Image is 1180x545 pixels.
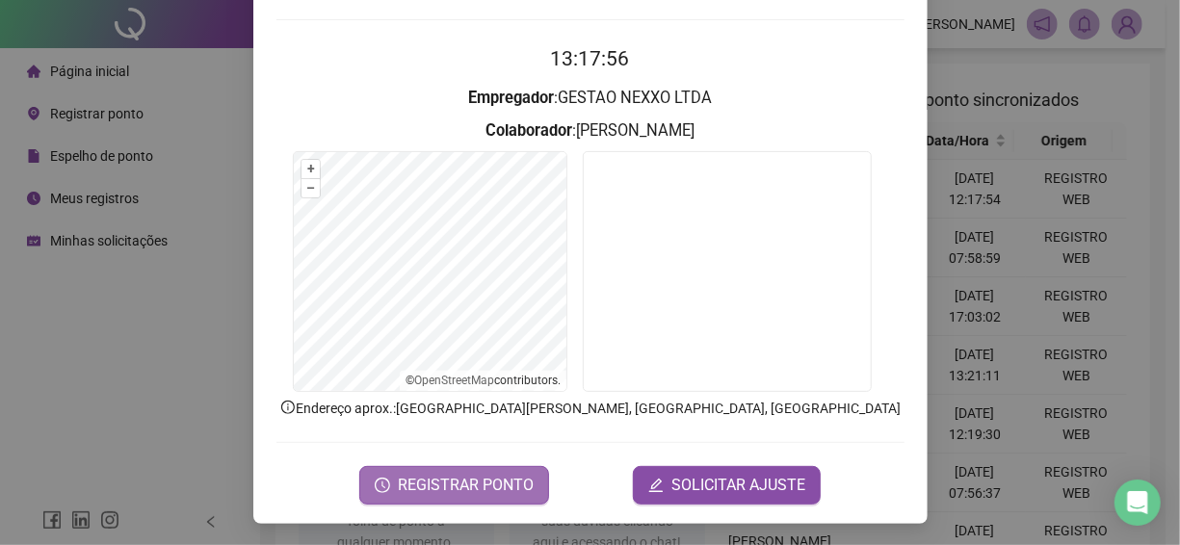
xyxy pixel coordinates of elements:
[302,160,320,178] button: +
[359,466,549,505] button: REGISTRAR PONTO
[375,478,390,493] span: clock-circle
[302,179,320,197] button: –
[551,47,630,70] time: 13:17:56
[671,474,805,497] span: SOLICITAR AJUSTE
[276,398,905,419] p: Endereço aprox. : [GEOGRAPHIC_DATA][PERSON_NAME], [GEOGRAPHIC_DATA], [GEOGRAPHIC_DATA]
[398,474,534,497] span: REGISTRAR PONTO
[276,86,905,111] h3: : GESTAO NEXXO LTDA
[414,374,494,387] a: OpenStreetMap
[1114,480,1161,526] div: Open Intercom Messenger
[648,478,664,493] span: edit
[279,399,297,416] span: info-circle
[485,121,572,140] strong: Colaborador
[406,374,561,387] li: © contributors.
[276,118,905,143] h3: : [PERSON_NAME]
[468,89,554,107] strong: Empregador
[633,466,821,505] button: editSOLICITAR AJUSTE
